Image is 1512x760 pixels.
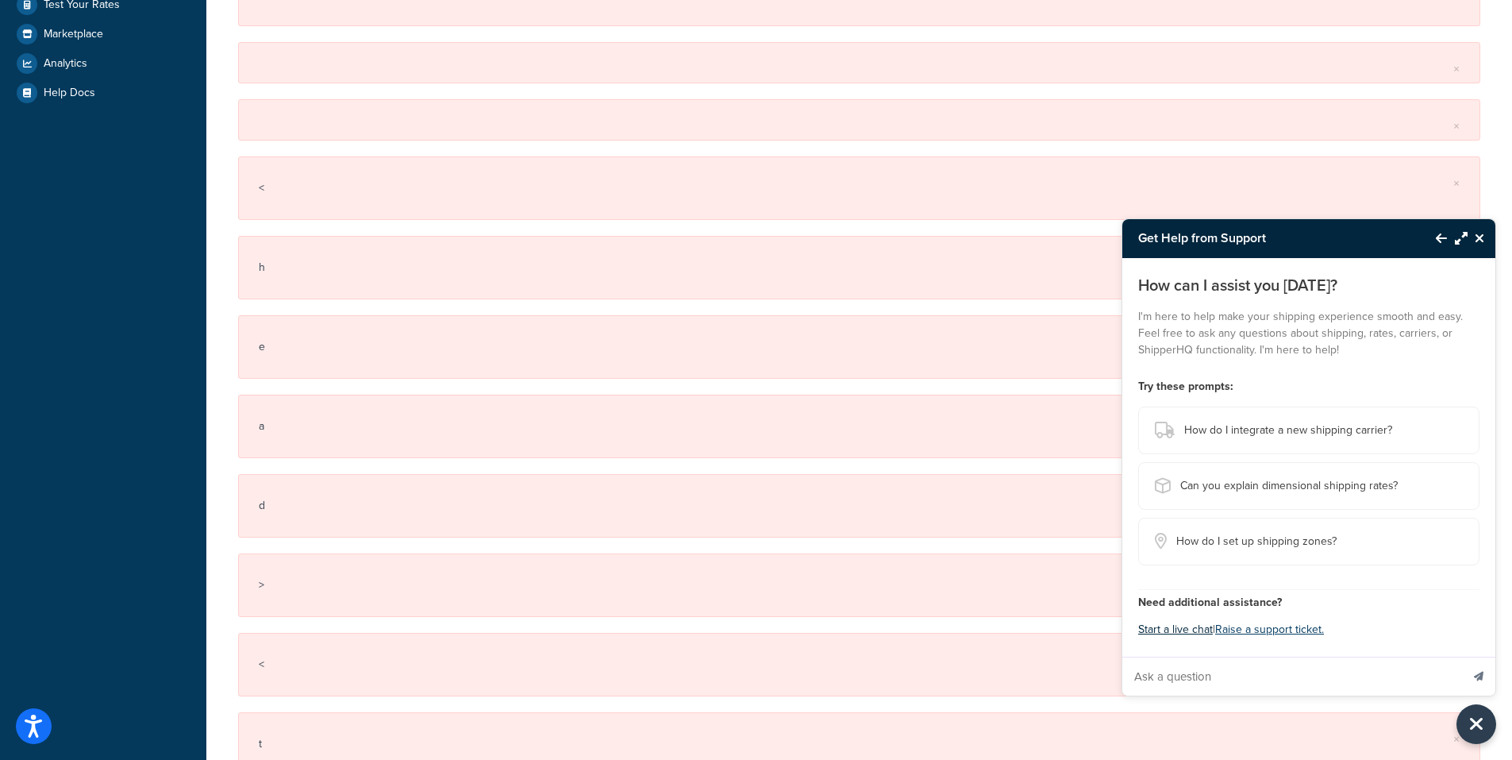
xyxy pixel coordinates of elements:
a: Analytics [12,49,194,78]
span: Can you explain dimensional shipping rates? [1180,475,1398,497]
div: t [259,733,1460,755]
a: × [1453,120,1460,133]
a: Marketplace [12,20,194,48]
input: Ask a question [1122,658,1460,696]
a: Raise a support ticket. [1215,621,1324,638]
span: Analytics [44,57,87,71]
button: How do I integrate a new shipping carrier? [1138,407,1479,454]
h4: Try these prompts: [1138,378,1479,395]
button: How do I set up shipping zones? [1138,518,1479,565]
div: e [259,336,1460,358]
span: How do I integrate a new shipping carrier? [1184,419,1392,442]
p: I'm here to help make your shipping experience smooth and easy. Feel free to ask any questions ab... [1138,308,1479,358]
span: How do I set up shipping zones? [1176,530,1337,553]
button: Maximize Resource Center [1447,220,1468,257]
div: > [259,574,1460,596]
button: Send message [1462,657,1495,696]
button: Back to Resource Center [1420,220,1447,257]
button: Start a live chat [1138,619,1213,641]
h4: Need additional assistance? [1138,594,1479,611]
a: Help Docs [12,79,194,107]
a: × [1453,63,1460,75]
button: Close Resource Center [1468,229,1495,248]
div: h [259,257,1460,279]
button: Close Resource Center [1456,704,1496,744]
span: Marketplace [44,28,103,41]
div: a [259,415,1460,438]
button: Can you explain dimensional shipping rates? [1138,462,1479,510]
a: × [1453,733,1460,746]
p: | [1138,619,1479,641]
div: < [259,654,1460,676]
h3: Get Help from Support [1122,219,1420,257]
a: × [1453,177,1460,190]
p: How can I assist you [DATE]? [1138,274,1479,296]
div: < [259,177,1460,199]
span: Help Docs [44,87,95,100]
div: d [259,495,1460,517]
